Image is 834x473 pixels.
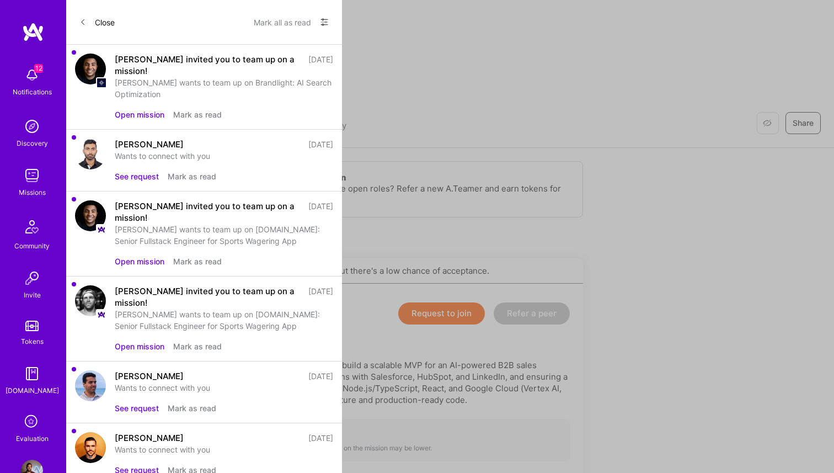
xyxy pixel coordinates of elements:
div: Wants to connect with you [115,150,333,162]
div: [DATE] [308,139,333,150]
img: user avatar [75,54,106,84]
div: [PERSON_NAME] wants to team up on [DOMAIN_NAME]: Senior Fullstack Engineer for Sports Wagering App [115,309,333,332]
div: [PERSON_NAME] wants to team up on [DOMAIN_NAME]: Senior Fullstack Engineer for Sports Wagering App [115,224,333,247]
div: [DATE] [308,370,333,382]
img: logo [22,22,44,42]
img: user avatar [75,432,106,463]
img: user avatar [75,370,106,401]
div: Invite [24,289,41,301]
div: Discovery [17,137,48,149]
img: Company logo [96,224,107,235]
img: user avatar [75,139,106,169]
div: [DOMAIN_NAME] [6,385,59,396]
img: tokens [25,321,39,331]
button: Close [79,13,115,31]
div: [DATE] [308,54,333,77]
img: teamwork [21,164,43,187]
button: Mark all as read [254,13,311,31]
img: Community [19,214,45,240]
div: Evaluation [16,433,49,444]
div: [PERSON_NAME] [115,432,184,444]
button: Mark as read [168,171,216,182]
div: Wants to connect with you [115,444,333,455]
div: [PERSON_NAME] invited you to team up on a mission! [115,54,302,77]
img: guide book [21,363,43,385]
button: Mark as read [173,256,222,267]
img: Company logo [96,309,107,320]
div: [DATE] [308,285,333,309]
img: Invite [21,267,43,289]
button: Mark as read [173,341,222,352]
img: Company logo [96,77,107,88]
i: icon SelectionTeam [22,412,42,433]
button: See request [115,171,159,182]
button: Mark as read [168,402,216,414]
button: Open mission [115,341,164,352]
div: Missions [19,187,46,198]
img: discovery [21,115,43,137]
div: [PERSON_NAME] invited you to team up on a mission! [115,200,302,224]
img: user avatar [75,285,106,316]
button: Open mission [115,109,164,120]
div: [PERSON_NAME] invited you to team up on a mission! [115,285,302,309]
div: [PERSON_NAME] [115,370,184,382]
div: [DATE] [308,200,333,224]
div: Community [14,240,50,252]
div: Tokens [21,336,44,347]
button: See request [115,402,159,414]
div: [DATE] [308,432,333,444]
div: [PERSON_NAME] [115,139,184,150]
img: user avatar [75,200,106,231]
button: Mark as read [173,109,222,120]
div: [PERSON_NAME] wants to team up on Brandlight: AI Search Optimization [115,77,333,100]
button: Open mission [115,256,164,267]
div: Wants to connect with you [115,382,333,394]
